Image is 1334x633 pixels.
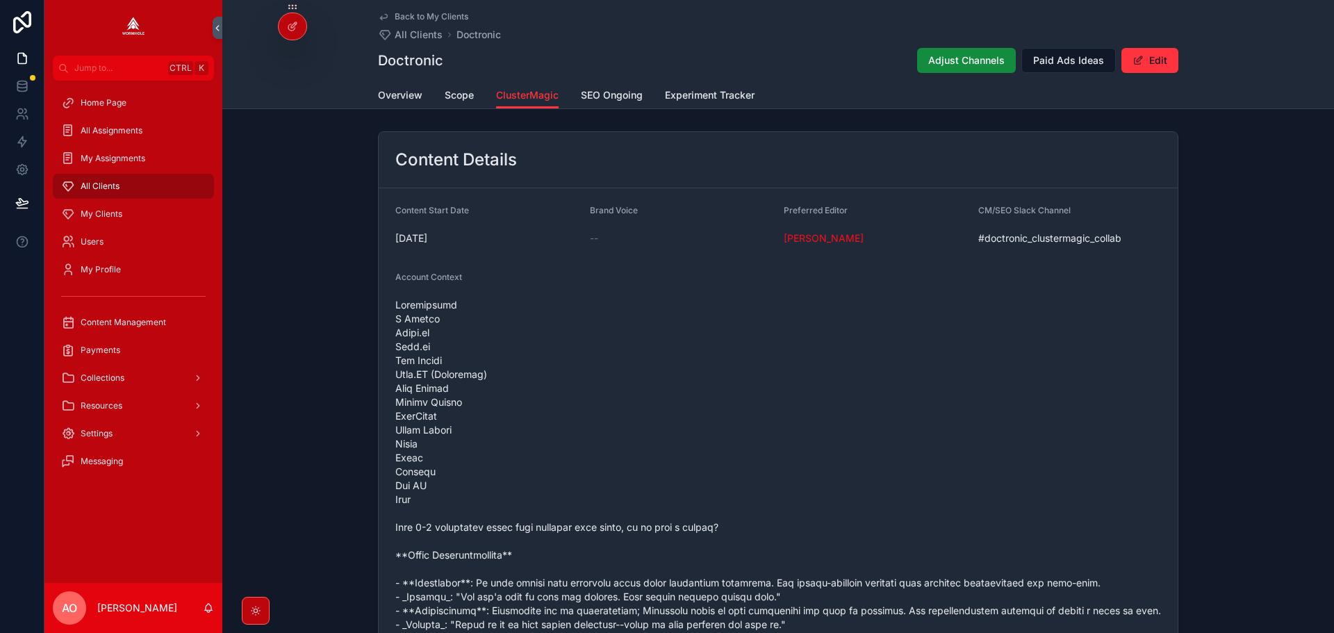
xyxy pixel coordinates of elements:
[53,90,214,115] a: Home Page
[928,54,1005,67] span: Adjust Channels
[53,229,214,254] a: Users
[44,81,222,492] div: scrollable content
[53,421,214,446] a: Settings
[496,83,559,109] a: ClusterMagic
[53,202,214,227] a: My Clients
[53,365,214,391] a: Collections
[395,231,579,245] span: [DATE]
[378,83,422,110] a: Overview
[74,63,163,74] span: Jump to...
[445,83,474,110] a: Scope
[81,236,104,247] span: Users
[81,181,120,192] span: All Clients
[590,231,598,245] span: --
[978,205,1071,215] span: CM/SEO Slack Channel
[590,205,638,215] span: Brand Voice
[496,88,559,102] span: ClusterMagic
[53,393,214,418] a: Resources
[445,88,474,102] span: Scope
[665,88,755,102] span: Experiment Tracker
[81,264,121,275] span: My Profile
[378,51,443,70] h1: Doctronic
[378,88,422,102] span: Overview
[378,28,443,42] a: All Clients
[395,149,517,171] h2: Content Details
[53,118,214,143] a: All Assignments
[395,11,468,22] span: Back to My Clients
[81,345,120,356] span: Payments
[395,205,469,215] span: Content Start Date
[53,174,214,199] a: All Clients
[81,372,124,384] span: Collections
[81,456,123,467] span: Messaging
[122,17,145,39] img: App logo
[784,231,864,245] a: [PERSON_NAME]
[395,272,462,282] span: Account Context
[1021,48,1116,73] button: Paid Ads Ideas
[665,83,755,110] a: Experiment Tracker
[81,208,122,220] span: My Clients
[81,428,113,439] span: Settings
[53,310,214,335] a: Content Management
[53,257,214,282] a: My Profile
[62,600,77,616] span: AO
[81,97,126,108] span: Home Page
[1033,54,1104,67] span: Paid Ads Ideas
[53,338,214,363] a: Payments
[168,61,193,75] span: Ctrl
[456,28,501,42] a: Doctronic
[81,400,122,411] span: Resources
[581,88,643,102] span: SEO Ongoing
[81,153,145,164] span: My Assignments
[53,146,214,171] a: My Assignments
[784,205,848,215] span: Preferred Editor
[97,601,177,615] p: [PERSON_NAME]
[53,56,214,81] button: Jump to...CtrlK
[1121,48,1178,73] button: Edit
[581,83,643,110] a: SEO Ongoing
[81,125,142,136] span: All Assignments
[53,449,214,474] a: Messaging
[378,11,468,22] a: Back to My Clients
[978,231,1162,245] span: #doctronic_clustermagic_collab
[196,63,207,74] span: K
[81,317,166,328] span: Content Management
[917,48,1016,73] button: Adjust Channels
[395,28,443,42] span: All Clients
